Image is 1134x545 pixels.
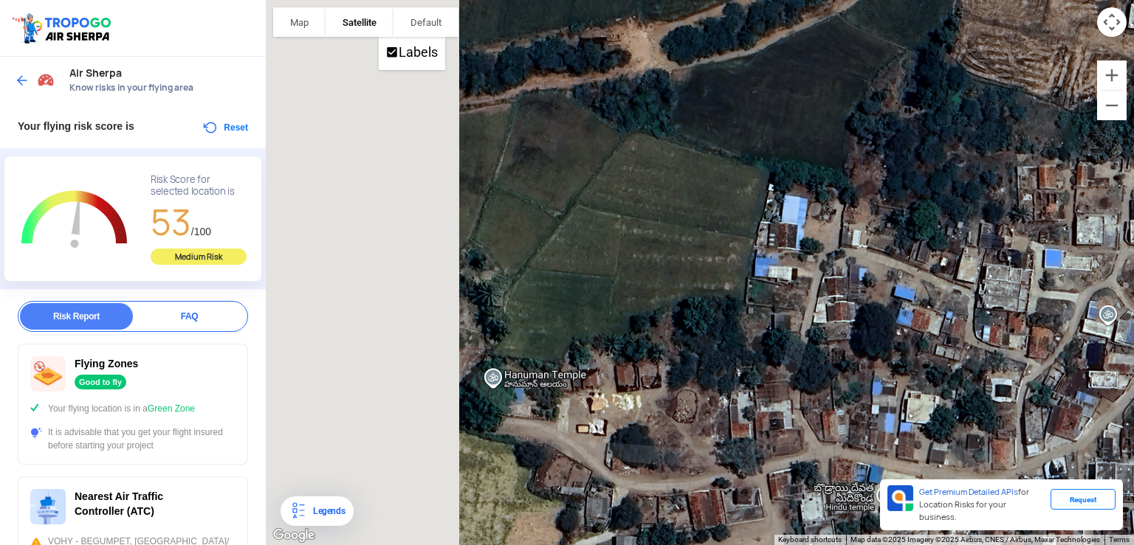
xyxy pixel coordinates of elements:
img: Premium APIs [887,485,913,511]
button: Map camera controls [1097,7,1127,37]
img: ic_nofly.svg [30,356,66,392]
button: Zoom in [1097,60,1127,90]
button: Show satellite imagery [326,7,394,37]
img: ic_arrow_back_blue.svg [15,73,30,88]
span: Air Sherpa [69,67,251,79]
span: Know risks in your flying area [69,82,251,94]
li: Labels [380,38,444,69]
button: Reset [202,119,248,136]
div: Good to fly [75,375,126,389]
div: Request [1051,489,1116,510]
a: Terms [1109,535,1130,544]
button: Zoom out [1097,91,1127,120]
button: Show street map [273,7,326,37]
span: Flying Zones [75,358,138,369]
span: Map data ©2025 Imagery ©2025 Airbus, CNES / Airbus, Maxar Technologies [850,535,1100,544]
div: It is advisable that you get your flight insured before starting your project [30,426,236,452]
img: Google [269,526,318,545]
g: Chart [16,174,134,266]
div: Your flying location is in a [30,402,236,415]
div: Medium Risk [151,249,247,265]
img: Risk Scores [37,71,55,88]
div: Legends [307,502,345,520]
div: Risk Report [20,303,133,330]
span: Your flying risk score is [18,120,134,132]
img: ic_tgdronemaps.svg [11,11,116,45]
img: ic_atc.svg [30,489,66,524]
span: /100 [191,226,211,237]
label: Labels [399,44,438,60]
div: FAQ [133,303,246,330]
button: Keyboard shortcuts [778,535,842,545]
span: 53 [151,199,191,246]
img: Legends [289,502,307,520]
span: Nearest Air Traffic Controller (ATC) [75,490,163,517]
div: for Location Risks for your business. [913,485,1051,524]
span: Get Premium Detailed APIs [919,487,1018,497]
div: Risk Score for selected location is [151,174,247,198]
span: Green Zone [148,403,195,414]
a: Open this area in Google Maps (opens a new window) [269,526,318,545]
ul: Show satellite imagery [379,37,445,70]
